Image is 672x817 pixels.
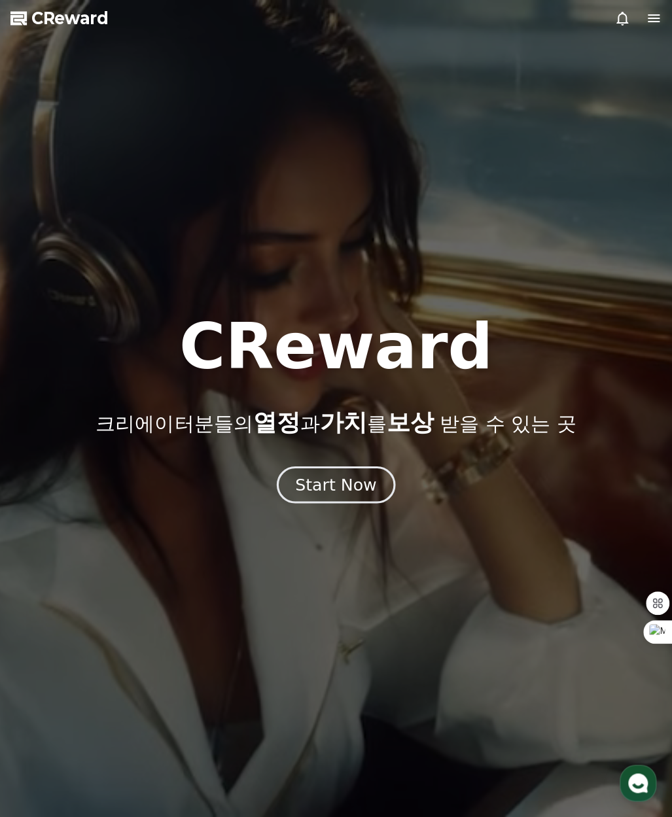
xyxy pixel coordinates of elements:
span: 설정 [202,434,218,445]
span: 가치 [319,409,366,436]
span: 홈 [41,434,49,445]
button: Start Now [277,466,395,503]
a: 대화 [86,415,169,447]
a: 홈 [4,415,86,447]
h1: CReward [179,315,493,378]
p: 크리에이터분들의 과 를 받을 수 있는 곳 [96,409,576,436]
a: Start Now [279,480,393,493]
span: CReward [31,8,109,29]
a: CReward [10,8,109,29]
span: 대화 [120,435,135,445]
span: 보상 [386,409,433,436]
a: 설정 [169,415,251,447]
div: Start Now [295,474,376,496]
span: 열정 [253,409,300,436]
